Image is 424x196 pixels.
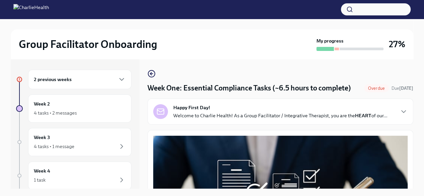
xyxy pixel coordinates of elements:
[34,76,72,83] h6: 2 previous weeks
[19,38,157,51] h2: Group Facilitator Onboarding
[391,86,413,91] span: Due
[173,112,387,119] p: Welcome to Charlie Health! As a Group Facilitator / Integrative Therapist, you are the of our...
[13,4,49,15] img: CharlieHealth
[391,85,413,91] span: September 9th, 2025 10:00
[16,94,131,123] a: Week 24 tasks • 2 messages
[34,100,50,108] h6: Week 2
[355,113,371,119] strong: HEART
[173,104,210,111] strong: Happy First Day!
[34,143,74,150] div: 4 tasks • 1 message
[34,167,50,175] h6: Week 4
[147,83,351,93] h4: Week One: Essential Compliance Tasks (~6.5 hours to complete)
[16,161,131,190] a: Week 41 task
[28,70,131,89] div: 2 previous weeks
[16,128,131,156] a: Week 34 tasks • 1 message
[399,86,413,91] strong: [DATE]
[34,110,77,116] div: 4 tasks • 2 messages
[316,38,344,44] strong: My progress
[389,38,405,50] h3: 27%
[34,177,46,183] div: 1 task
[364,86,389,91] span: Overdue
[34,134,50,141] h6: Week 3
